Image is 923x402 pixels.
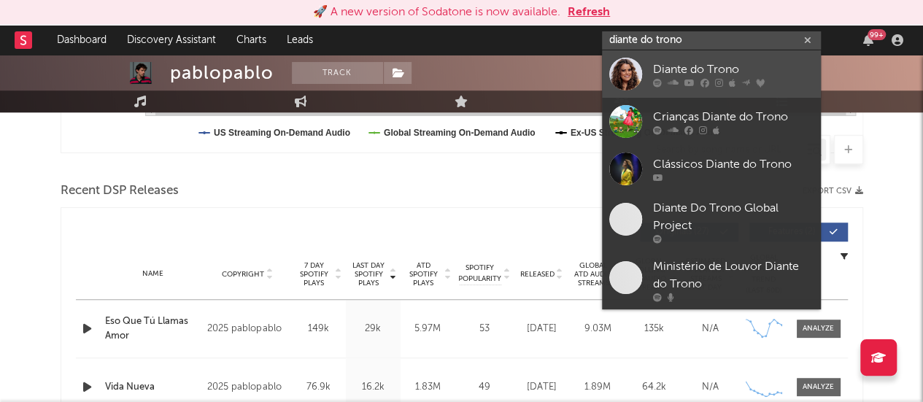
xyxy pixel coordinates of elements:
[47,26,117,55] a: Dashboard
[602,251,821,309] a: Ministério de Louvor Diante do Trono
[863,34,873,46] button: 99+
[349,261,388,287] span: Last Day Spotify Plays
[653,258,814,293] div: Ministério de Louvor Diante do Trono
[458,263,501,285] span: Spotify Popularity
[630,322,679,336] div: 135k
[653,200,814,235] div: Diante Do Trono Global Project
[61,182,179,200] span: Recent DSP Releases
[602,193,821,251] a: Diante Do Trono Global Project
[383,128,535,138] text: Global Streaming On-Demand Audio
[226,26,277,55] a: Charts
[207,379,287,396] div: 2025 pablopablo
[686,380,735,395] div: N/A
[570,128,720,138] text: Ex-US Streaming On-Demand Audio
[295,380,342,395] div: 76.9k
[105,268,201,279] div: Name
[404,322,452,336] div: 5.97M
[686,322,735,336] div: N/A
[459,380,510,395] div: 49
[292,62,383,84] button: Track
[574,261,614,287] span: Global ATD Audio Streams
[602,50,821,98] a: Diante do Trono
[602,98,821,145] a: Crianças Diante do Trono
[349,380,397,395] div: 16.2k
[602,145,821,193] a: Clássicos Diante do Trono
[803,187,863,196] button: Export CSV
[517,322,566,336] div: [DATE]
[404,261,443,287] span: ATD Spotify Plays
[517,380,566,395] div: [DATE]
[207,320,287,338] div: 2025 pablopablo
[574,380,622,395] div: 1.89M
[602,31,821,50] input: Search for artists
[459,322,510,336] div: 53
[653,61,814,78] div: Diante do Trono
[349,322,397,336] div: 29k
[653,108,814,125] div: Crianças Diante do Trono
[520,270,555,279] span: Released
[105,380,201,395] a: Vida Nueva
[295,322,342,336] div: 149k
[313,4,560,21] div: 🚀 A new version of Sodatone is now available.
[222,270,264,279] span: Copyright
[105,314,201,343] a: Eso Que Tú Llamas Amor
[568,4,610,21] button: Refresh
[574,322,622,336] div: 9.03M
[404,380,452,395] div: 1.83M
[170,62,274,84] div: pablopablo
[653,155,814,173] div: Clássicos Diante do Trono
[117,26,226,55] a: Discovery Assistant
[214,128,350,138] text: US Streaming On-Demand Audio
[868,29,886,40] div: 99 +
[295,261,333,287] span: 7 Day Spotify Plays
[277,26,323,55] a: Leads
[630,380,679,395] div: 64.2k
